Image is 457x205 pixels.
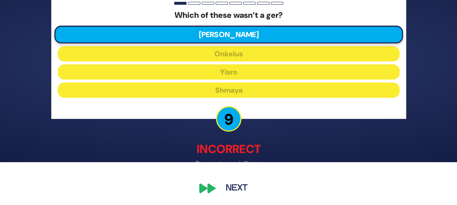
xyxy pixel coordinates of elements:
button: Onkelus [58,46,400,61]
button: Shmaya [58,83,400,98]
p: 9 [216,106,241,132]
button: Next [216,180,258,197]
p: Incorrect [51,140,406,158]
button: Yisro [58,64,400,80]
h5: Which of these wasn’t a ger? [58,11,400,20]
p: The correct answer is: Shmaya [51,159,406,167]
button: [PERSON_NAME] [54,26,403,44]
